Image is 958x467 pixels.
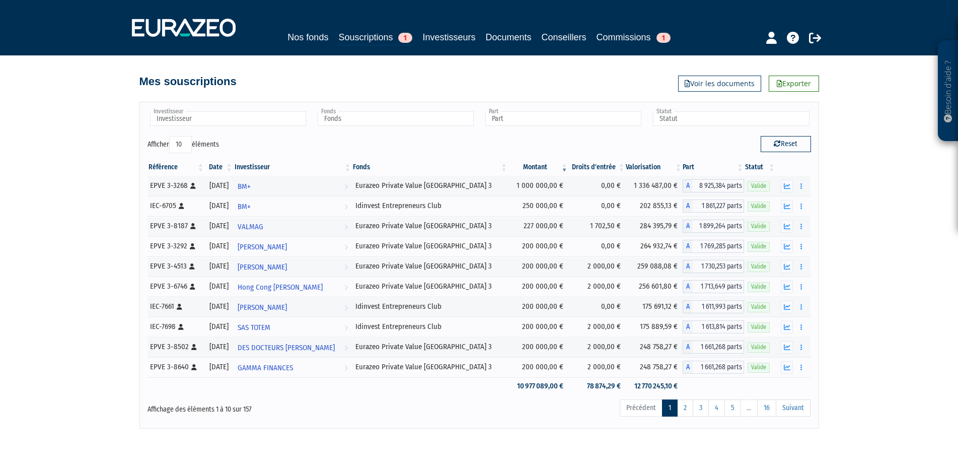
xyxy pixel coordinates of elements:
div: Affichage des éléments 1 à 10 sur 157 [148,398,415,415]
td: 0,00 € [568,176,625,196]
div: [DATE] [208,321,230,332]
a: Commissions1 [597,30,671,44]
td: 227 000,00 € [508,216,569,236]
span: VALMAG [238,218,263,236]
div: A - Eurazeo Private Value Europe 3 [683,341,744,354]
td: 248 758,27 € [626,337,683,357]
td: 175 691,12 € [626,297,683,317]
span: [PERSON_NAME] [238,258,287,277]
td: 284 395,79 € [626,216,683,236]
span: [PERSON_NAME] [238,238,287,256]
th: Statut : activer pour trier la colonne par ordre croissant [744,159,776,176]
i: [Français] Personne physique [191,364,197,370]
div: [DATE] [208,221,230,231]
i: Voir l'investisseur [344,318,348,337]
i: [Français] Personne physique [190,183,196,189]
i: Voir l'investisseur [344,278,348,297]
span: [PERSON_NAME] [238,298,287,317]
th: Date: activer pour trier la colonne par ordre croissant [205,159,234,176]
a: [PERSON_NAME] [234,256,352,277]
div: Eurazeo Private Value [GEOGRAPHIC_DATA] 3 [355,180,505,191]
span: 1 613,814 parts [693,320,744,333]
a: 1 [662,399,678,417]
label: Afficher éléments [148,136,219,153]
a: Exporter [769,76,819,92]
span: 1 661,268 parts [693,361,744,374]
p: Besoin d'aide ? [942,46,954,137]
span: A [683,361,693,374]
div: A - Eurazeo Private Value Europe 3 [683,260,744,273]
span: 1 861,227 parts [693,199,744,213]
span: A [683,179,693,192]
a: 2 [677,399,693,417]
td: 2 000,00 € [568,256,625,277]
td: 0,00 € [568,297,625,317]
td: 10 977 089,00 € [508,377,569,395]
td: 12 770 245,10 € [626,377,683,395]
i: [Français] Personne physique [177,304,182,310]
span: Hong Cong [PERSON_NAME] [238,278,323,297]
div: Eurazeo Private Value [GEOGRAPHIC_DATA] 3 [355,261,505,272]
th: Référence : activer pour trier la colonne par ordre croissant [148,159,205,176]
td: 200 000,00 € [508,317,569,337]
div: A - Eurazeo Private Value Europe 3 [683,361,744,374]
a: Investisseurs [422,30,475,44]
span: DES DOCTEURS [PERSON_NAME] [238,339,335,357]
div: EPVE 3-8502 [150,342,201,352]
a: Suivant [776,399,810,417]
span: Valide [748,363,770,372]
i: [Français] Personne physique [178,324,184,330]
span: 1 661,268 parts [693,341,744,354]
span: Valide [748,302,770,312]
td: 1 336 487,00 € [626,176,683,196]
span: GAMMA FINANCES [238,359,293,377]
span: A [683,320,693,333]
span: Valide [748,202,770,211]
td: 200 000,00 € [508,337,569,357]
select: Afficheréléments [169,136,192,153]
a: Hong Cong [PERSON_NAME] [234,277,352,297]
div: [DATE] [208,362,230,372]
span: A [683,260,693,273]
td: 2 000,00 € [568,277,625,297]
td: 1 702,50 € [568,216,625,236]
div: [DATE] [208,180,230,191]
i: Voir l'investisseur [344,359,348,377]
div: A - Eurazeo Private Value Europe 3 [683,240,744,253]
span: Valide [748,343,770,352]
div: Eurazeo Private Value [GEOGRAPHIC_DATA] 3 [355,342,505,352]
i: Voir l'investisseur [344,238,348,256]
span: A [683,300,693,313]
td: 200 000,00 € [508,236,569,256]
span: 1 713,649 parts [693,280,744,293]
span: Valide [748,242,770,251]
span: A [683,199,693,213]
div: [DATE] [208,301,230,312]
span: Valide [748,322,770,332]
td: 200 000,00 € [508,256,569,277]
th: Investisseur: activer pour trier la colonne par ordre croissant [234,159,352,176]
span: BM+ [238,177,251,196]
a: [PERSON_NAME] [234,297,352,317]
th: Part: activer pour trier la colonne par ordre croissant [683,159,744,176]
th: Montant: activer pour trier la colonne par ordre croissant [508,159,569,176]
div: A - Eurazeo Private Value Europe 3 [683,280,744,293]
a: Documents [486,30,532,44]
div: [DATE] [208,201,230,211]
i: [Français] Personne physique [190,223,196,229]
td: 2 000,00 € [568,357,625,377]
i: [Français] Personne physique [191,344,197,350]
div: EPVE 3-8640 [150,362,201,372]
span: A [683,240,693,253]
a: Voir les documents [678,76,761,92]
span: 1 730,253 parts [693,260,744,273]
td: 2 000,00 € [568,317,625,337]
span: SAS TOTEM [238,318,270,337]
a: 3 [693,399,709,417]
div: A - Idinvest Entrepreneurs Club [683,320,744,333]
div: [DATE] [208,241,230,251]
td: 200 000,00 € [508,297,569,317]
span: 1 [656,33,671,43]
i: [Français] Personne physique [179,203,184,209]
a: [PERSON_NAME] [234,236,352,256]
